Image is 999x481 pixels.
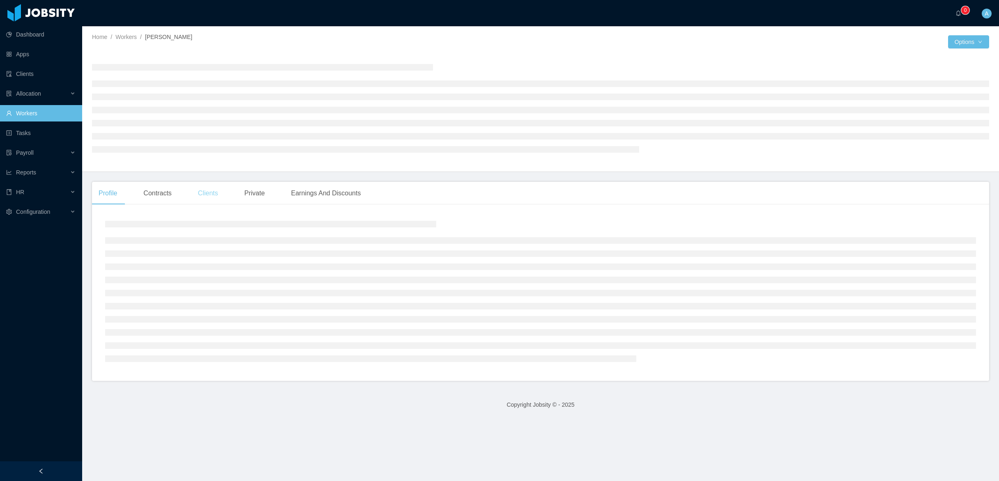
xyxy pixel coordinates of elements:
[92,182,124,205] div: Profile
[6,169,12,175] i: icon: line-chart
[16,189,24,195] span: HR
[16,149,34,156] span: Payroll
[285,182,368,205] div: Earnings And Discounts
[985,9,988,18] span: A
[6,46,76,62] a: icon: appstoreApps
[6,125,76,141] a: icon: profileTasks
[145,34,192,40] span: [PERSON_NAME]
[6,105,76,121] a: icon: userWorkers
[6,66,76,82] a: icon: auditClients
[238,182,272,205] div: Private
[191,182,225,205] div: Clients
[6,189,12,195] i: icon: book
[6,150,12,156] i: icon: file-protect
[16,208,50,215] span: Configuration
[961,6,969,14] sup: 0
[16,169,36,176] span: Reports
[948,35,989,48] button: Optionsicon: down
[137,182,178,205] div: Contracts
[16,90,41,97] span: Allocation
[140,34,142,40] span: /
[92,34,107,40] a: Home
[955,10,961,16] i: icon: bell
[6,26,76,43] a: icon: pie-chartDashboard
[6,91,12,96] i: icon: solution
[82,391,999,419] footer: Copyright Jobsity © - 2025
[6,209,12,215] i: icon: setting
[110,34,112,40] span: /
[115,34,137,40] a: Workers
